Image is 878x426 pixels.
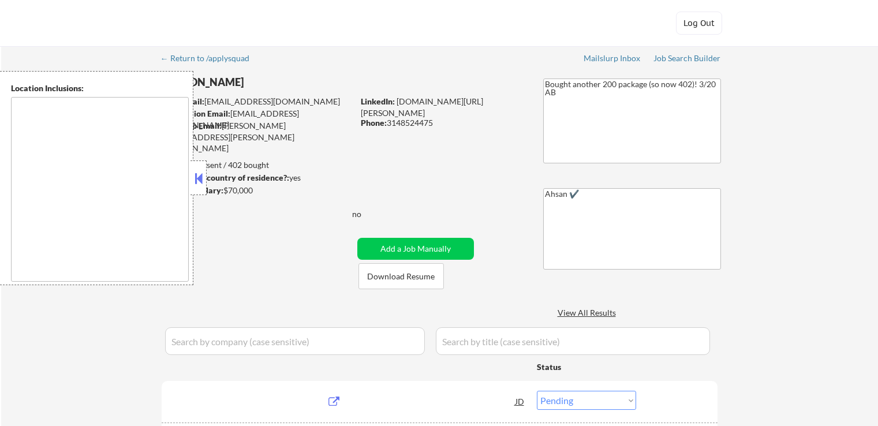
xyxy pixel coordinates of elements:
[165,327,425,355] input: Search by company (case sensitive)
[11,83,189,94] div: Location Inclusions:
[357,238,474,260] button: Add a Job Manually
[653,54,721,62] div: Job Search Builder
[162,120,353,154] div: [PERSON_NAME][EMAIL_ADDRESS][PERSON_NAME][DOMAIN_NAME]
[162,96,353,107] div: [EMAIL_ADDRESS][DOMAIN_NAME]
[162,75,399,89] div: [PERSON_NAME]
[676,12,722,35] button: Log Out
[537,356,636,377] div: Status
[352,208,385,220] div: no
[161,173,289,182] strong: Can work in country of residence?:
[358,263,444,289] button: Download Resume
[162,108,353,130] div: [EMAIL_ADDRESS][DOMAIN_NAME]
[584,54,641,65] a: Mailslurp Inbox
[558,307,619,319] div: View All Results
[361,96,483,118] a: [DOMAIN_NAME][URL][PERSON_NAME]
[361,117,524,129] div: 3148524475
[514,391,526,412] div: JD
[160,54,260,62] div: ← Return to /applysquad
[361,118,387,128] strong: Phone:
[436,327,710,355] input: Search by title (case sensitive)
[161,185,353,196] div: $70,000
[584,54,641,62] div: Mailslurp Inbox
[160,54,260,65] a: ← Return to /applysquad
[161,172,350,184] div: yes
[161,159,353,171] div: 377 sent / 402 bought
[361,96,395,106] strong: LinkedIn:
